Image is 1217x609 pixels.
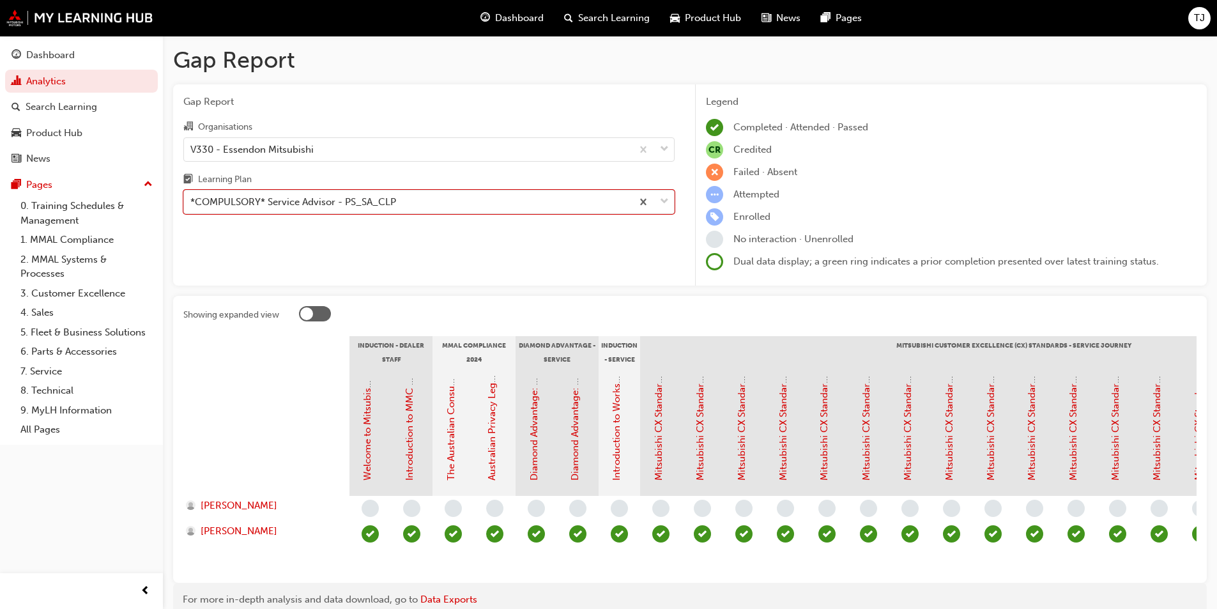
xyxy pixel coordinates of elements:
[984,500,1002,517] span: learningRecordVerb_NONE-icon
[733,211,770,222] span: Enrolled
[528,500,545,517] span: learningRecordVerb_NONE-icon
[611,525,628,543] span: learningRecordVerb_PASS-icon
[15,401,158,420] a: 9. MyLH Information
[198,173,252,186] div: Learning Plan
[821,10,830,26] span: pages-icon
[1026,500,1043,517] span: learningRecordVerb_NONE-icon
[569,500,586,517] span: learningRecordVerb_NONE-icon
[777,500,794,517] span: learningRecordVerb_NONE-icon
[186,498,337,513] a: [PERSON_NAME]
[26,151,50,166] div: News
[984,525,1002,543] span: learningRecordVerb_PASS-icon
[694,500,711,517] span: learningRecordVerb_NONE-icon
[486,500,503,517] span: learningRecordVerb_NONE-icon
[1192,525,1209,543] span: learningRecordVerb_PASS-icon
[190,142,314,157] div: V330 - Essendon Mitsubishi
[1068,500,1085,517] span: learningRecordVerb_NONE-icon
[11,180,21,191] span: pages-icon
[776,11,800,26] span: News
[733,144,772,155] span: Credited
[198,121,252,134] div: Organisations
[5,70,158,93] a: Analytics
[5,121,158,145] a: Product Hub
[564,10,573,26] span: search-icon
[1109,500,1126,517] span: learningRecordVerb_NONE-icon
[26,126,82,141] div: Product Hub
[495,11,544,26] span: Dashboard
[201,524,277,539] span: [PERSON_NAME]
[403,525,420,543] span: learningRecordVerb_PASS-icon
[1151,525,1168,543] span: learningRecordVerb_PASS-icon
[694,525,711,543] span: learningRecordVerb_PASS-icon
[943,525,960,543] span: learningRecordVerb_PASS-icon
[349,336,432,368] div: Induction - Dealer Staff
[706,231,723,248] span: learningRecordVerb_NONE-icon
[706,95,1197,109] div: Legend
[943,500,960,517] span: learningRecordVerb_NONE-icon
[362,500,379,517] span: learningRecordVerb_NONE-icon
[670,10,680,26] span: car-icon
[11,50,21,61] span: guage-icon
[706,164,723,181] span: learningRecordVerb_FAIL-icon
[762,10,771,26] span: news-icon
[901,525,919,543] span: learningRecordVerb_PASS-icon
[751,5,811,31] a: news-iconNews
[818,500,836,517] span: learningRecordVerb_NONE-icon
[733,233,853,245] span: No interaction · Unenrolled
[173,46,1207,74] h1: Gap Report
[660,194,669,210] span: down-icon
[5,173,158,197] button: Pages
[570,314,581,481] a: Diamond Advantage: Service Training
[836,11,862,26] span: Pages
[15,250,158,284] a: 2. MMAL Systems & Processes
[528,525,545,543] span: learningRecordVerb_PASS-icon
[1068,525,1085,543] span: learningRecordVerb_PASS-icon
[141,583,150,599] span: prev-icon
[183,309,279,321] div: Showing expanded view
[5,43,158,67] a: Dashboard
[420,594,477,605] a: Data Exports
[183,95,675,109] span: Gap Report
[403,500,420,517] span: learningRecordVerb_NONE-icon
[653,309,664,481] a: Mitsubishi CX Standards - Introduction
[15,323,158,343] a: 5. Fleet & Business Solutions
[733,166,797,178] span: Failed · Absent
[15,284,158,304] a: 3. Customer Excellence
[516,336,599,368] div: Diamond Advantage - Service
[6,10,153,26] img: mmal
[860,525,877,543] span: learningRecordVerb_PASS-icon
[26,48,75,63] div: Dashboard
[660,141,669,158] span: down-icon
[15,230,158,250] a: 1. MMAL Compliance
[569,525,586,543] span: learningRecordVerb_PASS-icon
[901,500,919,517] span: learningRecordVerb_NONE-icon
[735,500,753,517] span: learningRecordVerb_NONE-icon
[201,498,277,513] span: [PERSON_NAME]
[733,189,779,200] span: Attempted
[11,102,20,113] span: search-icon
[1192,500,1209,517] span: learningRecordVerb_NONE-icon
[528,323,540,481] a: Diamond Advantage: Fundamentals
[362,525,379,543] span: learningRecordVerb_COMPLETE-icon
[860,500,877,517] span: learningRecordVerb_NONE-icon
[1151,500,1168,517] span: learningRecordVerb_NONE-icon
[486,525,503,543] span: learningRecordVerb_PASS-icon
[735,525,753,543] span: learningRecordVerb_PASS-icon
[578,11,650,26] span: Search Learning
[652,500,670,517] span: learningRecordVerb_NONE-icon
[190,195,396,210] div: *COMPULSORY* Service Advisor - PS_SA_CLP
[26,178,52,192] div: Pages
[554,5,660,31] a: search-iconSearch Learning
[1188,7,1211,29] button: TJ
[5,147,158,171] a: News
[1194,11,1205,26] span: TJ
[26,100,97,114] div: Search Learning
[11,153,21,165] span: news-icon
[733,256,1159,267] span: Dual data display; a green ring indicates a prior completion presented over latest training status.
[611,500,628,517] span: learningRecordVerb_NONE-icon
[777,525,794,543] span: learningRecordVerb_PASS-icon
[11,76,21,88] span: chart-icon
[811,5,872,31] a: pages-iconPages
[183,174,193,186] span: learningplan-icon
[733,121,868,133] span: Completed · Attended · Passed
